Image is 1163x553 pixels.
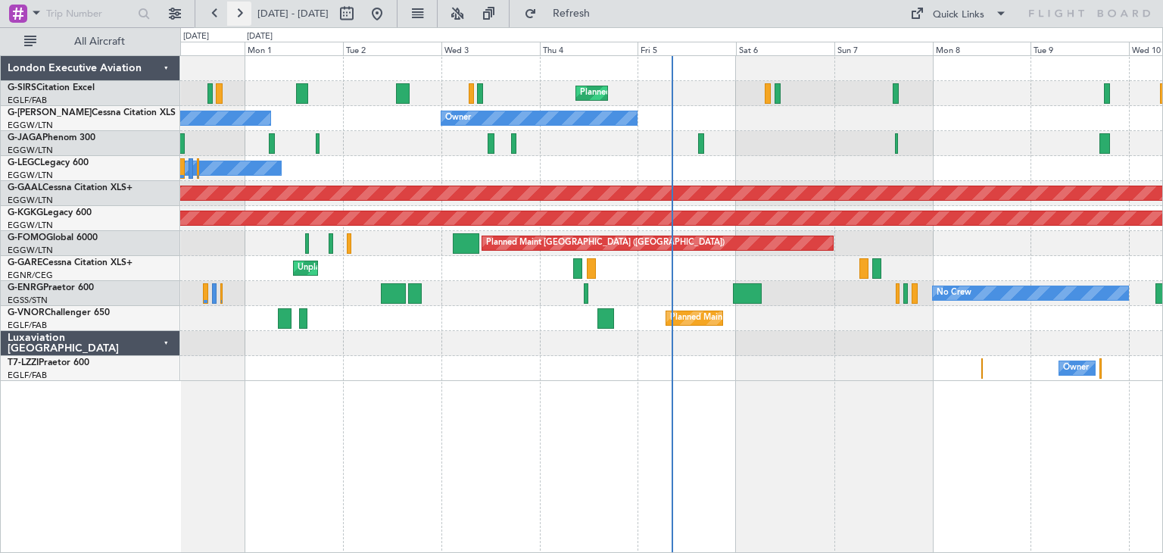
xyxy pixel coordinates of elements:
[298,257,435,280] div: Unplanned Maint [PERSON_NAME]
[670,307,909,330] div: Planned Maint [GEOGRAPHIC_DATA] ([GEOGRAPHIC_DATA])
[8,83,36,92] span: G-SIRS
[8,358,39,367] span: T7-LZZI
[8,295,48,306] a: EGSS/STN
[8,233,46,242] span: G-FOMO
[580,82,818,105] div: Planned Maint [GEOGRAPHIC_DATA] ([GEOGRAPHIC_DATA])
[343,42,441,55] div: Tue 2
[8,195,53,206] a: EGGW/LTN
[8,220,53,231] a: EGGW/LTN
[8,233,98,242] a: G-FOMOGlobal 6000
[445,107,471,130] div: Owner
[8,320,47,331] a: EGLF/FAB
[8,108,176,117] a: G-[PERSON_NAME]Cessna Citation XLS
[638,42,736,55] div: Fri 5
[540,8,603,19] span: Refresh
[8,270,53,281] a: EGNR/CEG
[1063,357,1089,380] div: Owner
[8,158,89,167] a: G-LEGCLegacy 600
[8,108,92,117] span: G-[PERSON_NAME]
[8,308,45,317] span: G-VNOR
[17,30,164,54] button: All Aircraft
[933,42,1031,55] div: Mon 8
[540,42,638,55] div: Thu 4
[247,30,273,43] div: [DATE]
[147,42,245,55] div: Sun 31
[8,183,133,192] a: G-GAALCessna Citation XLS+
[517,2,608,26] button: Refresh
[8,208,43,217] span: G-KGKG
[834,42,933,55] div: Sun 7
[8,133,95,142] a: G-JAGAPhenom 300
[8,158,40,167] span: G-LEGC
[8,170,53,181] a: EGGW/LTN
[46,2,133,25] input: Trip Number
[8,283,94,292] a: G-ENRGPraetor 600
[441,42,540,55] div: Wed 3
[8,145,53,156] a: EGGW/LTN
[8,133,42,142] span: G-JAGA
[8,208,92,217] a: G-KGKGLegacy 600
[8,245,53,256] a: EGGW/LTN
[8,308,110,317] a: G-VNORChallenger 650
[183,30,209,43] div: [DATE]
[8,370,47,381] a: EGLF/FAB
[933,8,984,23] div: Quick Links
[39,36,160,47] span: All Aircraft
[245,42,343,55] div: Mon 1
[8,258,133,267] a: G-GARECessna Citation XLS+
[903,2,1015,26] button: Quick Links
[8,183,42,192] span: G-GAAL
[937,282,971,305] div: No Crew
[8,95,47,106] a: EGLF/FAB
[8,258,42,267] span: G-GARE
[8,83,95,92] a: G-SIRSCitation Excel
[8,120,53,131] a: EGGW/LTN
[736,42,834,55] div: Sat 6
[486,232,725,255] div: Planned Maint [GEOGRAPHIC_DATA] ([GEOGRAPHIC_DATA])
[257,7,329,20] span: [DATE] - [DATE]
[1030,42,1129,55] div: Tue 9
[8,358,89,367] a: T7-LZZIPraetor 600
[8,283,43,292] span: G-ENRG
